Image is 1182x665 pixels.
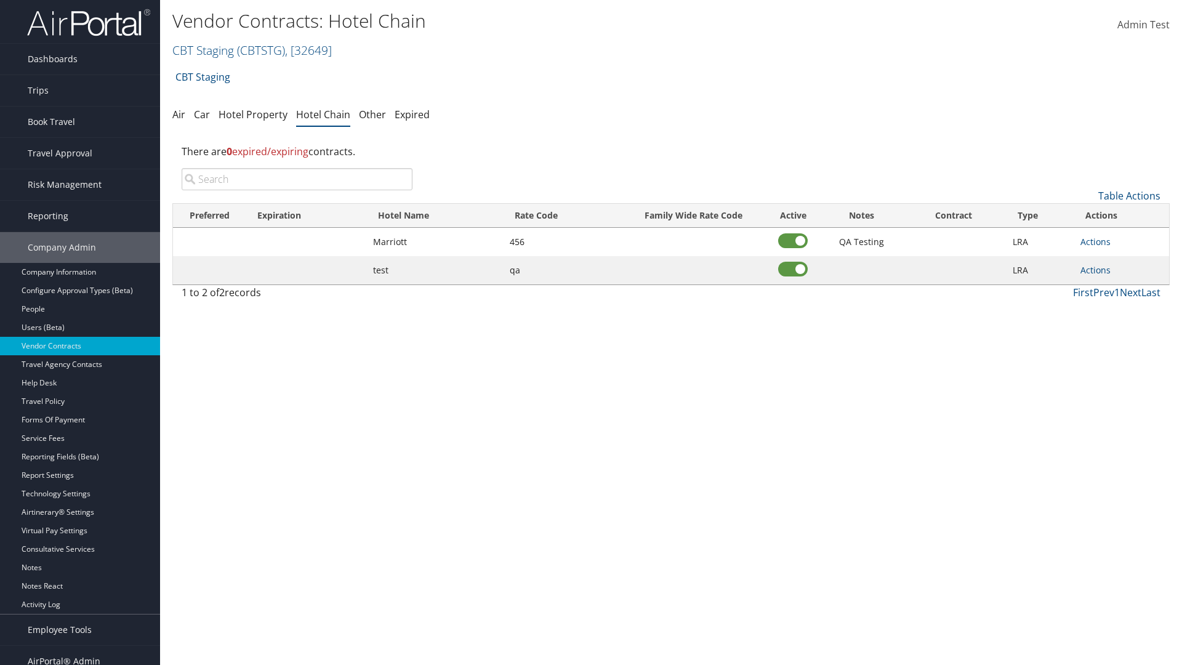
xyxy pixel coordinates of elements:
span: Dashboards [28,44,78,75]
th: Family Wide Rate Code: activate to sort column ascending [622,204,764,228]
a: Admin Test [1117,6,1170,44]
a: Last [1141,286,1160,299]
a: Air [172,108,185,121]
a: Car [194,108,210,121]
th: Expiration: activate to sort column ascending [246,204,367,228]
a: Actions [1080,264,1111,276]
span: ( CBTSTG ) [237,42,285,58]
span: Travel Approval [28,138,92,169]
td: 456 [504,228,623,256]
span: Book Travel [28,107,75,137]
span: Employee Tools [28,615,92,645]
a: 1 [1114,286,1120,299]
span: Company Admin [28,232,96,263]
a: Actions [1080,236,1111,248]
th: Hotel Name: activate to sort column ascending [367,204,504,228]
input: Search [182,168,412,190]
th: Preferred: activate to sort column ascending [173,204,246,228]
td: test [367,256,504,284]
td: LRA [1007,228,1075,256]
span: Admin Test [1117,18,1170,31]
img: airportal-logo.png [27,8,150,37]
h1: Vendor Contracts: Hotel Chain [172,8,837,34]
span: Risk Management [28,169,102,200]
div: There are contracts. [172,135,1170,168]
th: Actions [1074,204,1169,228]
span: , [ 32649 ] [285,42,332,58]
a: Hotel Chain [296,108,350,121]
th: Notes: activate to sort column ascending [822,204,901,228]
a: Other [359,108,386,121]
a: CBT Staging [172,42,332,58]
span: expired/expiring [227,145,308,158]
th: Active: activate to sort column ascending [765,204,822,228]
th: Rate Code: activate to sort column ascending [504,204,623,228]
th: Type: activate to sort column ascending [1007,204,1075,228]
th: Contract: activate to sort column ascending [901,204,1006,228]
a: Next [1120,286,1141,299]
span: Reporting [28,201,68,232]
td: Marriott [367,228,504,256]
a: Expired [395,108,430,121]
td: qa [504,256,623,284]
span: 2 [219,286,225,299]
a: CBT Staging [175,65,230,89]
span: QA Testing [839,236,884,248]
strong: 0 [227,145,232,158]
a: Prev [1093,286,1114,299]
a: First [1073,286,1093,299]
a: Hotel Property [219,108,287,121]
td: LRA [1007,256,1075,284]
div: 1 to 2 of records [182,285,412,306]
span: Trips [28,75,49,106]
a: Table Actions [1098,189,1160,203]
